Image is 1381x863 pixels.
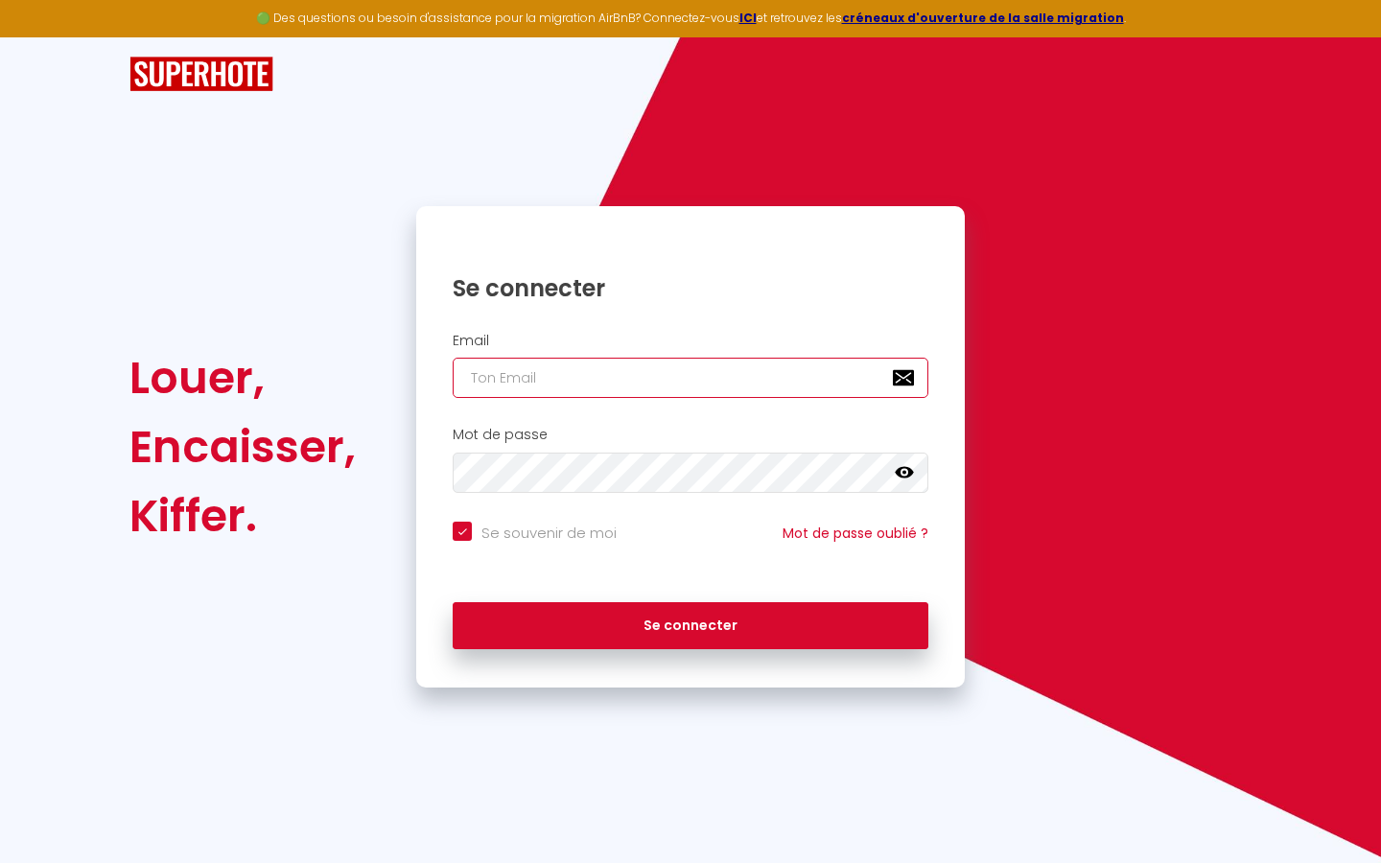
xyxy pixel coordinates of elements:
[129,57,273,92] img: SuperHote logo
[453,602,928,650] button: Se connecter
[453,427,928,443] h2: Mot de passe
[453,333,928,349] h2: Email
[739,10,757,26] a: ICI
[453,358,928,398] input: Ton Email
[129,343,356,412] div: Louer,
[15,8,73,65] button: Ouvrir le widget de chat LiveChat
[129,481,356,550] div: Kiffer.
[129,412,356,481] div: Encaisser,
[453,273,928,303] h1: Se connecter
[842,10,1124,26] a: créneaux d'ouverture de la salle migration
[783,524,928,543] a: Mot de passe oublié ?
